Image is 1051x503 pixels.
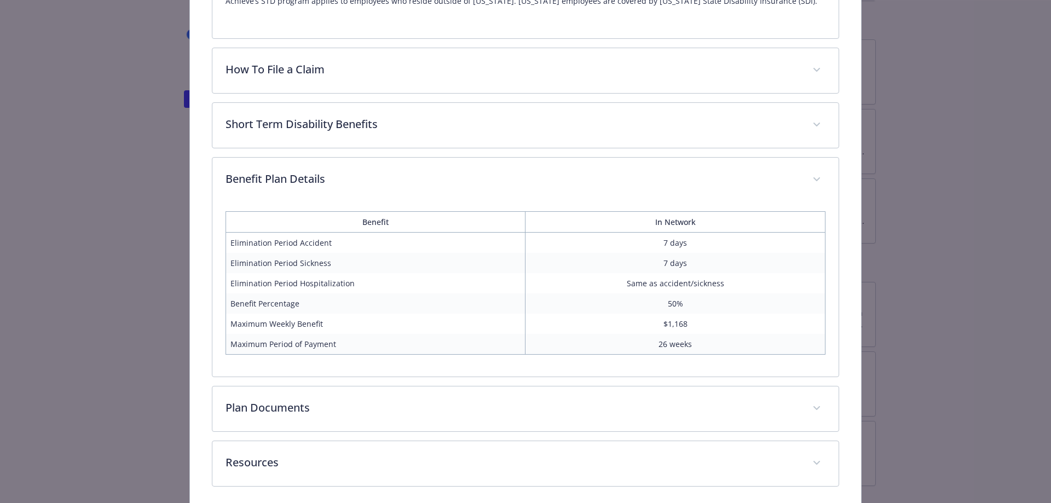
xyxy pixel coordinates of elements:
td: Benefit Percentage [226,293,525,314]
div: How To File a Claim [212,48,839,93]
p: Benefit Plan Details [226,171,800,187]
div: Plan Documents [212,386,839,431]
td: Elimination Period Hospitalization [226,273,525,293]
td: 50% [525,293,825,314]
td: 7 days [525,233,825,253]
div: Benefit Plan Details [212,203,839,377]
div: Benefit Plan Details [212,158,839,203]
td: 7 days [525,253,825,273]
td: Elimination Period Accident [226,233,525,253]
p: Short Term Disability Benefits [226,116,800,132]
td: $1,168 [525,314,825,334]
td: Same as accident/sickness [525,273,825,293]
div: Short Term Disability Benefits [212,103,839,148]
th: Benefit [226,212,525,233]
p: Resources [226,454,800,471]
th: In Network [525,212,825,233]
p: Plan Documents [226,400,800,416]
td: Elimination Period Sickness [226,253,525,273]
div: Resources [212,441,839,486]
td: Maximum Weekly Benefit [226,314,525,334]
p: How To File a Claim [226,61,800,78]
td: Maximum Period of Payment [226,334,525,355]
td: 26 weeks [525,334,825,355]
